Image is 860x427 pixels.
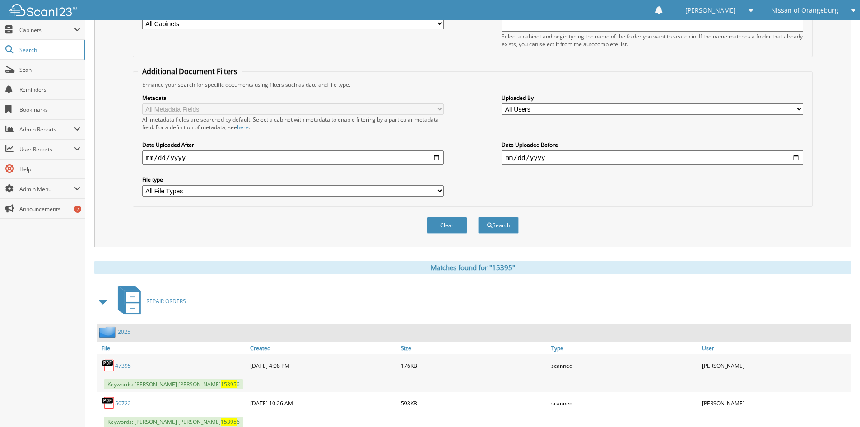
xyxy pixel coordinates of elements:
[19,26,74,34] span: Cabinets
[142,141,444,149] label: Date Uploaded After
[138,81,808,89] div: Enhance your search for specific documents using filters such as date and file type.
[112,283,186,319] a: REPAIR ORDERS
[19,165,80,173] span: Help
[478,217,519,234] button: Search
[115,399,131,407] a: 50722
[104,417,243,427] span: Keywords: [PERSON_NAME] [PERSON_NAME] 6
[9,4,77,16] img: scan123-logo-white.svg
[19,86,80,94] span: Reminders
[74,206,81,213] div: 2
[221,380,237,388] span: 15395
[248,357,399,375] div: [DATE] 4:08 PM
[19,145,74,153] span: User Reports
[19,66,80,74] span: Scan
[19,46,79,54] span: Search
[399,394,549,412] div: 593KB
[685,8,736,13] span: [PERSON_NAME]
[142,176,444,183] label: File type
[549,357,700,375] div: scanned
[771,8,838,13] span: Nissan of Orangeburg
[399,357,549,375] div: 176KB
[146,297,186,305] span: REPAIR ORDERS
[102,396,115,410] img: PDF.png
[700,394,851,412] div: [PERSON_NAME]
[142,150,444,165] input: start
[118,328,130,336] a: 2025
[142,116,444,131] div: All metadata fields are searched by default. Select a cabinet with metadata to enable filtering b...
[427,217,467,234] button: Clear
[549,342,700,354] a: Type
[248,394,399,412] div: [DATE] 10:26 AM
[104,379,243,389] span: Keywords: [PERSON_NAME] [PERSON_NAME] 6
[237,123,249,131] a: here
[502,141,803,149] label: Date Uploaded Before
[102,359,115,372] img: PDF.png
[19,106,80,113] span: Bookmarks
[115,362,131,370] a: 47395
[19,205,80,213] span: Announcements
[97,342,248,354] a: File
[138,66,242,76] legend: Additional Document Filters
[502,94,803,102] label: Uploaded By
[502,33,803,48] div: Select a cabinet and begin typing the name of the folder you want to search in. If the name match...
[94,261,851,274] div: Matches found for "15395"
[142,94,444,102] label: Metadata
[700,342,851,354] a: User
[399,342,549,354] a: Size
[549,394,700,412] div: scanned
[700,357,851,375] div: [PERSON_NAME]
[221,418,237,426] span: 15395
[19,185,74,193] span: Admin Menu
[99,326,118,338] img: folder2.png
[248,342,399,354] a: Created
[502,150,803,165] input: end
[19,126,74,133] span: Admin Reports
